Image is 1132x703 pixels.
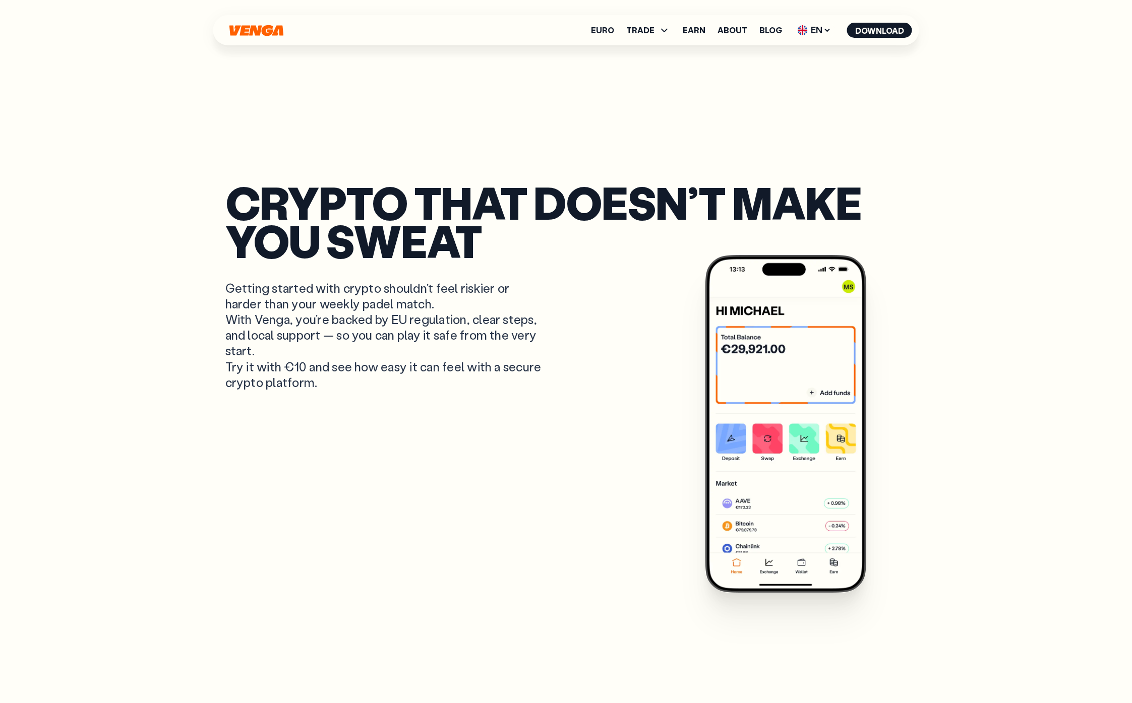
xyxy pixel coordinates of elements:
[798,25,808,35] img: flag-uk
[225,280,544,390] p: Getting started with crypto shouldn’t feel riskier or harder than your weekly padel match. With V...
[626,26,654,34] span: TRADE
[705,255,866,593] img: Venga app main
[847,23,912,38] button: Download
[718,26,747,34] a: About
[225,183,907,260] p: Crypto that doesn’t make you sweat
[626,24,671,36] span: TRADE
[683,26,705,34] a: Earn
[759,26,782,34] a: Blog
[591,26,614,34] a: Euro
[228,25,285,36] svg: Home
[794,22,835,38] span: EN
